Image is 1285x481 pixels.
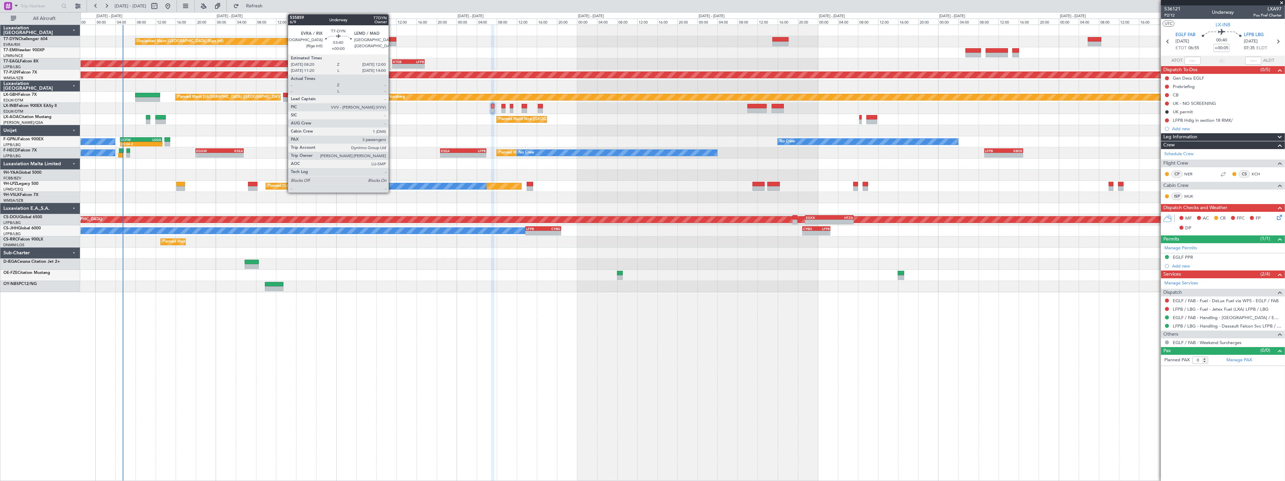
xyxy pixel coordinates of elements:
div: EGLF PPR [1173,254,1193,260]
span: FP [1256,215,1261,222]
div: EGGW [196,149,220,153]
div: [DATE] - [DATE] [458,13,484,19]
span: 00:40 [1216,37,1227,44]
div: - [829,220,853,224]
span: FFC [1237,215,1245,222]
span: Leg Information [1163,133,1197,141]
span: Dispatch Checks and Weather [1163,204,1227,212]
div: 12:00 [758,19,778,25]
div: - [1004,153,1022,157]
div: 16:00 [417,19,437,25]
a: WMSA/SZB [3,76,23,81]
div: LFPB [985,149,1004,153]
div: 16:00 [657,19,678,25]
label: Planned PAX [1164,357,1190,364]
a: 9H-VSLKFalcon 7X [3,193,38,197]
div: 20:00 [196,19,216,25]
div: 00:00 [336,19,357,25]
span: MF [1185,215,1192,222]
span: OY-NBS [3,282,19,286]
div: 16:00 [176,19,196,25]
a: T7-DYNChallenger 604 [3,37,48,41]
div: ISP [1171,193,1183,200]
div: LFPB [817,227,830,231]
div: UK - NO SCREENING [1173,101,1216,106]
div: UK permit [1173,109,1193,115]
a: LFPB / LBG - Fuel - Jetex Fuel (LXA) LFPB / LBG [1173,306,1268,312]
span: CS-DOU [3,215,19,219]
div: 12:00 [1119,19,1139,25]
div: Unplanned Maint [GEOGRAPHIC_DATA] (Riga Intl) [137,36,223,47]
span: LX-GBH [3,93,18,97]
span: CS-JHH [3,226,18,230]
div: 12:00 [517,19,537,25]
span: LX-INB [1216,21,1230,28]
div: - [526,231,543,235]
div: Gen Decs EGLF [1173,75,1204,81]
div: 04:00 [477,19,497,25]
div: 00:00 [216,19,236,25]
span: CS-RRC [3,237,18,242]
div: No Crew [779,137,795,147]
div: 08:00 [1099,19,1119,25]
div: 20:00 [1159,19,1180,25]
div: 08:00 [376,19,397,25]
span: 06:55 [1189,45,1199,52]
span: (1/1) [1261,235,1271,242]
a: F-GPNJFalcon 900EX [3,137,43,141]
span: [DATE] [1176,38,1190,45]
div: 12:00 [878,19,898,25]
a: EDLW/DTM [3,109,23,114]
div: 08:00 [738,19,758,25]
a: CS-DOUGlobal 6500 [3,215,42,219]
span: (0/5) [1261,66,1271,73]
div: CYBG [803,227,816,231]
div: 04:00 [838,19,858,25]
div: 04:00 [958,19,979,25]
span: ATOT [1172,57,1183,64]
span: F-HECD [3,148,18,152]
span: LX-AOA [3,115,19,119]
span: 07:35 [1244,45,1255,52]
div: 00:00 [938,19,958,25]
button: UTC [1163,21,1174,27]
a: LFPB / LBG - Handling - Dassault Falcon Svc LFPB / LBG [1173,323,1282,329]
div: 12:00 [637,19,657,25]
a: OE-FZECitation Mustang [3,271,50,275]
div: 08:00 [979,19,999,25]
a: LFPB/LBG [3,64,21,69]
div: 08:00 [135,19,156,25]
span: LFPB LBG [1244,32,1264,38]
a: EGLF / FAB - Weekend Surcharges [1173,340,1242,345]
a: CS-JHHGlobal 6000 [3,226,41,230]
span: Dispatch To-Dos [1163,66,1197,74]
div: EGKK [806,216,829,220]
span: CR [1220,215,1226,222]
div: 16:00 [778,19,798,25]
div: 04:00 [236,19,256,25]
div: 00:00 [698,19,718,25]
div: KSEA [219,149,243,153]
a: LFPB/LBG [3,220,21,225]
div: CP [1171,170,1183,178]
div: CYBG [543,227,560,231]
div: 20:00 [918,19,939,25]
a: FCBB/BZV [3,176,21,181]
div: - [393,64,408,68]
div: 20:00 [557,19,577,25]
div: - [803,231,816,235]
a: F-HECDFalcon 7X [3,148,37,152]
div: Planned Maint [GEOGRAPHIC_DATA] ([GEOGRAPHIC_DATA]) [498,148,605,158]
a: CS-RRCFalcon 900LX [3,237,43,242]
div: LFPB Hdlg in section 18 RMK/ [1173,117,1233,123]
div: 20:00 [437,19,457,25]
span: ELDT [1256,45,1267,52]
a: LFMN/NCE [3,53,23,58]
span: Refresh [240,4,269,8]
div: [DATE] - [DATE] [1060,13,1086,19]
span: [DATE] - [DATE] [115,3,146,9]
div: 00:00 [1059,19,1079,25]
div: 16:00 [296,19,316,25]
div: 20:00 [1039,19,1059,25]
a: 9H-YAAGlobal 5000 [3,171,41,175]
